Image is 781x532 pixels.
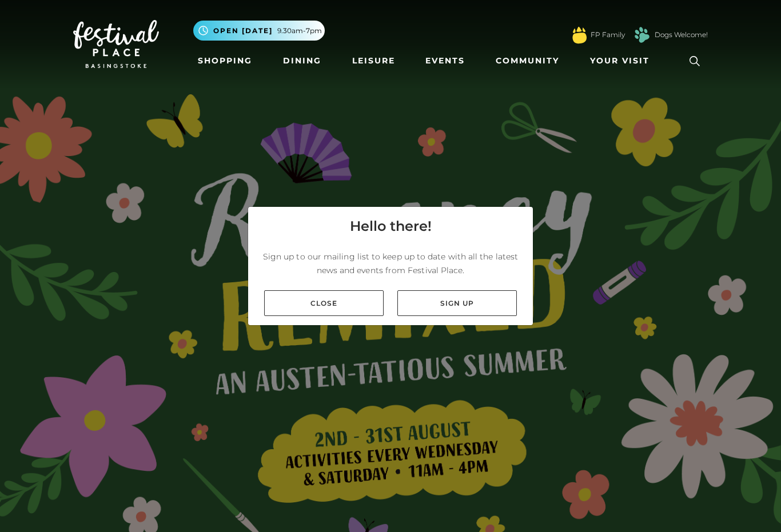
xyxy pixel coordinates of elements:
span: 9.30am-7pm [277,26,322,36]
a: Leisure [348,50,400,71]
a: Community [491,50,564,71]
h4: Hello there! [350,216,432,237]
a: Close [264,290,384,316]
a: Your Visit [585,50,660,71]
p: Sign up to our mailing list to keep up to date with all the latest news and events from Festival ... [257,250,524,277]
span: Open [DATE] [213,26,273,36]
img: Festival Place Logo [73,20,159,68]
span: Your Visit [590,55,649,67]
a: Dogs Welcome! [655,30,708,40]
a: Events [421,50,469,71]
a: Shopping [193,50,257,71]
button: Open [DATE] 9.30am-7pm [193,21,325,41]
a: Sign up [397,290,517,316]
a: FP Family [591,30,625,40]
a: Dining [278,50,326,71]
